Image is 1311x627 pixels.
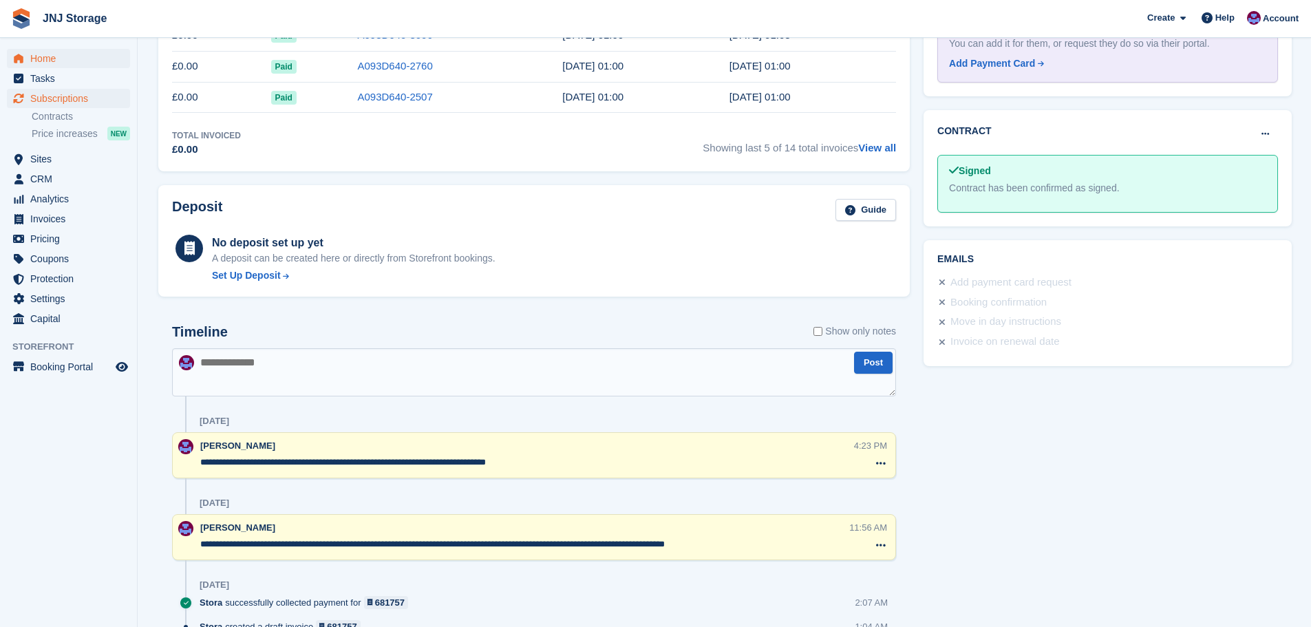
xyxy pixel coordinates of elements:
[858,142,896,153] a: View all
[849,521,887,534] div: 11:56 AM
[179,355,194,370] img: Jonathan Scrase
[30,289,113,308] span: Settings
[949,164,1266,178] div: Signed
[7,49,130,68] a: menu
[729,91,791,103] time: 2025-04-09 00:00:39 UTC
[30,189,113,209] span: Analytics
[30,89,113,108] span: Subscriptions
[7,229,130,248] a: menu
[11,8,32,29] img: stora-icon-8386f47178a22dfd0bd8f6a31ec36ba5ce8667c1dd55bd0f319d3a0aa187defe.svg
[200,596,415,609] div: successfully collected payment for
[271,91,297,105] span: Paid
[562,60,623,72] time: 2025-05-10 00:00:00 UTC
[7,149,130,169] a: menu
[30,169,113,189] span: CRM
[7,189,130,209] a: menu
[562,91,623,103] time: 2025-04-10 00:00:00 UTC
[172,199,222,222] h2: Deposit
[114,359,130,375] a: Preview store
[107,127,130,140] div: NEW
[7,269,130,288] a: menu
[835,199,896,222] a: Guide
[1247,11,1261,25] img: Jonathan Scrase
[7,309,130,328] a: menu
[172,324,228,340] h2: Timeline
[30,49,113,68] span: Home
[1215,11,1235,25] span: Help
[7,69,130,88] a: menu
[358,60,433,72] a: A093D640-2760
[212,268,281,283] div: Set Up Deposit
[7,89,130,108] a: menu
[375,596,405,609] div: 681757
[200,498,229,509] div: [DATE]
[7,289,130,308] a: menu
[949,56,1261,71] a: Add Payment Card
[950,334,1059,350] div: Invoice on renewal date
[855,596,888,609] div: 2:07 AM
[937,254,1278,265] h2: Emails
[172,51,271,82] td: £0.00
[30,249,113,268] span: Coupons
[200,596,222,609] span: Stora
[30,229,113,248] span: Pricing
[7,357,130,376] a: menu
[200,416,229,427] div: [DATE]
[212,268,495,283] a: Set Up Deposit
[212,251,495,266] p: A deposit can be created here or directly from Storefront bookings.
[937,124,992,138] h2: Contract
[30,69,113,88] span: Tasks
[172,142,241,158] div: £0.00
[30,209,113,229] span: Invoices
[729,60,791,72] time: 2025-05-09 00:00:14 UTC
[813,324,822,339] input: Show only notes
[178,521,193,536] img: Jonathan Scrase
[949,181,1266,195] div: Contract has been confirmed as signed.
[1147,11,1175,25] span: Create
[1263,12,1299,25] span: Account
[358,91,433,103] a: A093D640-2507
[12,340,137,354] span: Storefront
[200,580,229,591] div: [DATE]
[178,439,193,454] img: Jonathan Scrase
[30,149,113,169] span: Sites
[172,82,271,113] td: £0.00
[7,249,130,268] a: menu
[37,7,112,30] a: JNJ Storage
[172,129,241,142] div: Total Invoiced
[200,440,275,451] span: [PERSON_NAME]
[813,324,896,339] label: Show only notes
[950,314,1061,330] div: Move in day instructions
[950,275,1072,291] div: Add payment card request
[949,56,1035,71] div: Add Payment Card
[854,439,887,452] div: 4:23 PM
[30,309,113,328] span: Capital
[703,129,896,158] span: Showing last 5 of 14 total invoices
[7,209,130,229] a: menu
[854,352,893,374] button: Post
[950,295,1047,311] div: Booking confirmation
[32,127,98,140] span: Price increases
[212,235,495,251] div: No deposit set up yet
[30,357,113,376] span: Booking Portal
[7,169,130,189] a: menu
[949,36,1266,51] div: You can add it for them, or request they do so via their portal.
[364,596,409,609] a: 681757
[200,522,275,533] span: [PERSON_NAME]
[32,110,130,123] a: Contracts
[30,269,113,288] span: Protection
[32,126,130,141] a: Price increases NEW
[271,60,297,74] span: Paid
